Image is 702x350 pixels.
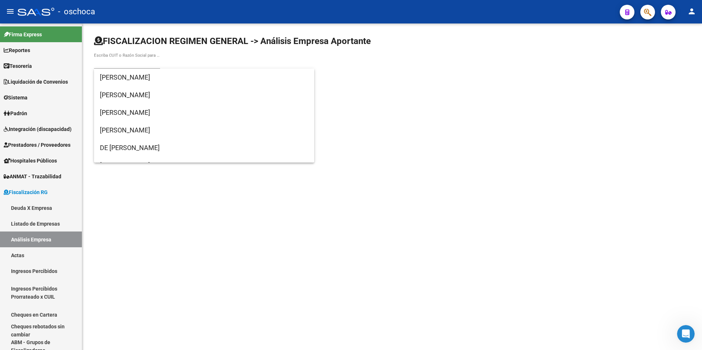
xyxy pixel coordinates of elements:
[4,109,27,117] span: Padrón
[4,141,70,149] span: Prestadores / Proveedores
[4,157,57,165] span: Hospitales Públicos
[100,157,308,174] span: [PERSON_NAME]
[6,7,15,16] mat-icon: menu
[4,94,28,102] span: Sistema
[4,172,61,181] span: ANMAT - Trazabilidad
[4,188,48,196] span: Fiscalización RG
[100,86,308,104] span: [PERSON_NAME]
[100,69,308,86] span: [PERSON_NAME]
[4,30,42,39] span: Firma Express
[100,104,308,121] span: [PERSON_NAME]
[4,125,72,133] span: Integración (discapacidad)
[687,7,696,16] mat-icon: person
[58,4,95,20] span: - oschoca
[677,325,695,343] iframe: Intercom live chat
[100,139,308,157] span: DE [PERSON_NAME]
[94,35,371,47] h1: FISCALIZACION REGIMEN GENERAL -> Análisis Empresa Aportante
[100,121,308,139] span: [PERSON_NAME]
[4,78,68,86] span: Liquidación de Convenios
[4,62,32,70] span: Tesorería
[4,46,30,54] span: Reportes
